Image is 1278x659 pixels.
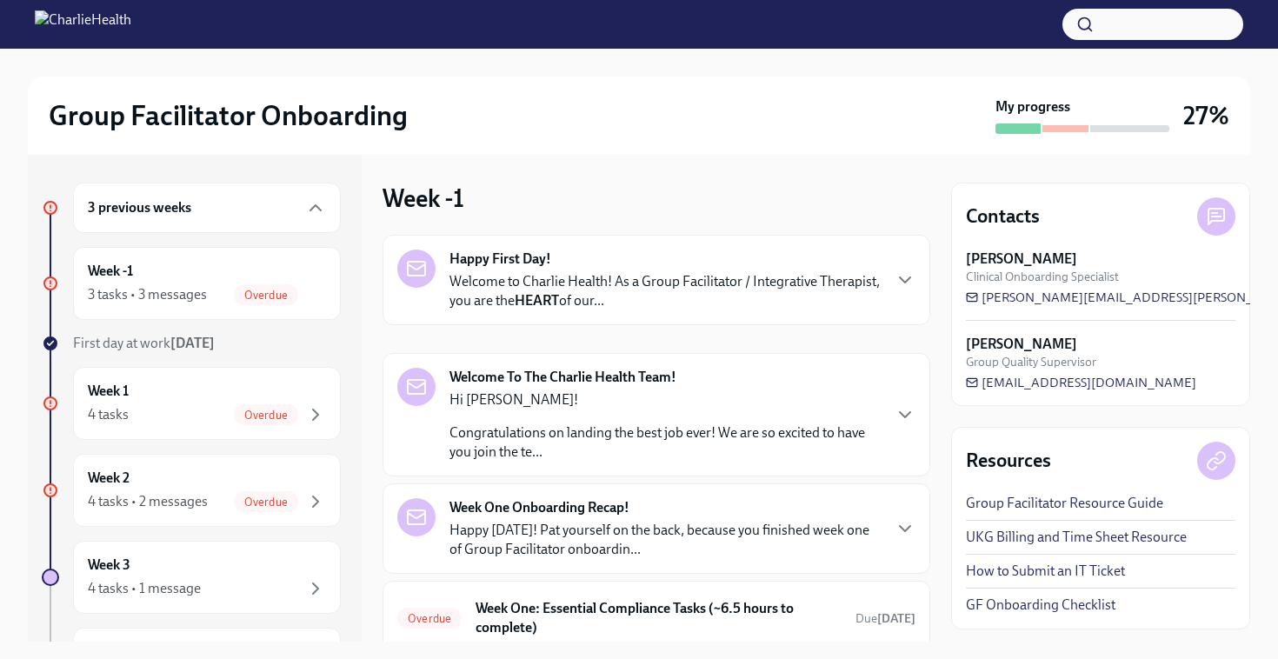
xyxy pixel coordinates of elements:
a: GF Onboarding Checklist [966,596,1115,615]
h2: Group Facilitator Onboarding [49,98,408,133]
strong: My progress [995,97,1070,116]
span: First day at work [73,335,215,351]
strong: Happy First Day! [449,250,551,269]
h6: Week 2 [88,469,130,488]
h6: Week 3 [88,556,130,575]
h6: 3 previous weeks [88,198,191,217]
strong: [PERSON_NAME] [966,335,1077,354]
strong: [DATE] [170,335,215,351]
span: Clinical Onboarding Specialist [966,269,1119,285]
span: Overdue [234,496,298,509]
p: Hi [PERSON_NAME]! [449,390,881,409]
a: Week 14 tasksOverdue [42,367,341,440]
a: Group Facilitator Resource Guide [966,494,1163,513]
h3: 27% [1183,100,1229,131]
a: How to Submit an IT Ticket [966,562,1125,581]
img: CharlieHealth [35,10,131,38]
strong: Welcome To The Charlie Health Team! [449,368,676,387]
p: Congratulations on landing the best job ever! We are so excited to have you join the te... [449,423,881,462]
a: Week 24 tasks • 2 messagesOverdue [42,454,341,527]
span: September 19th, 2025 10:00 [855,610,915,627]
strong: Week One Onboarding Recap! [449,498,629,517]
h6: Week 1 [88,382,129,401]
strong: [DATE] [877,611,915,626]
h6: Week One: Essential Compliance Tasks (~6.5 hours to complete) [476,599,842,637]
span: Overdue [234,409,298,422]
span: Group Quality Supervisor [966,354,1096,370]
span: Due [855,611,915,626]
span: Overdue [397,612,462,625]
h4: Resources [966,448,1051,474]
a: OverdueWeek One: Essential Compliance Tasks (~6.5 hours to complete)Due[DATE] [397,596,915,641]
strong: HEART [515,292,559,309]
span: Overdue [234,289,298,302]
p: Happy [DATE]! Pat yourself on the back, because you finished week one of Group Facilitator onboar... [449,521,881,559]
h6: Week -1 [88,262,133,281]
a: Week 34 tasks • 1 message [42,541,341,614]
p: Welcome to Charlie Health! As a Group Facilitator / Integrative Therapist, you are the of our... [449,272,881,310]
a: [EMAIL_ADDRESS][DOMAIN_NAME] [966,374,1196,391]
strong: [PERSON_NAME] [966,250,1077,269]
div: 4 tasks [88,405,129,424]
a: UKG Billing and Time Sheet Resource [966,528,1187,547]
div: 4 tasks • 2 messages [88,492,208,511]
div: 3 tasks • 3 messages [88,285,207,304]
h3: Week -1 [383,183,464,214]
div: 3 previous weeks [73,183,341,233]
a: First day at work[DATE] [42,334,341,353]
h4: Contacts [966,203,1040,230]
div: 4 tasks • 1 message [88,579,201,598]
a: Week -13 tasks • 3 messagesOverdue [42,247,341,320]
